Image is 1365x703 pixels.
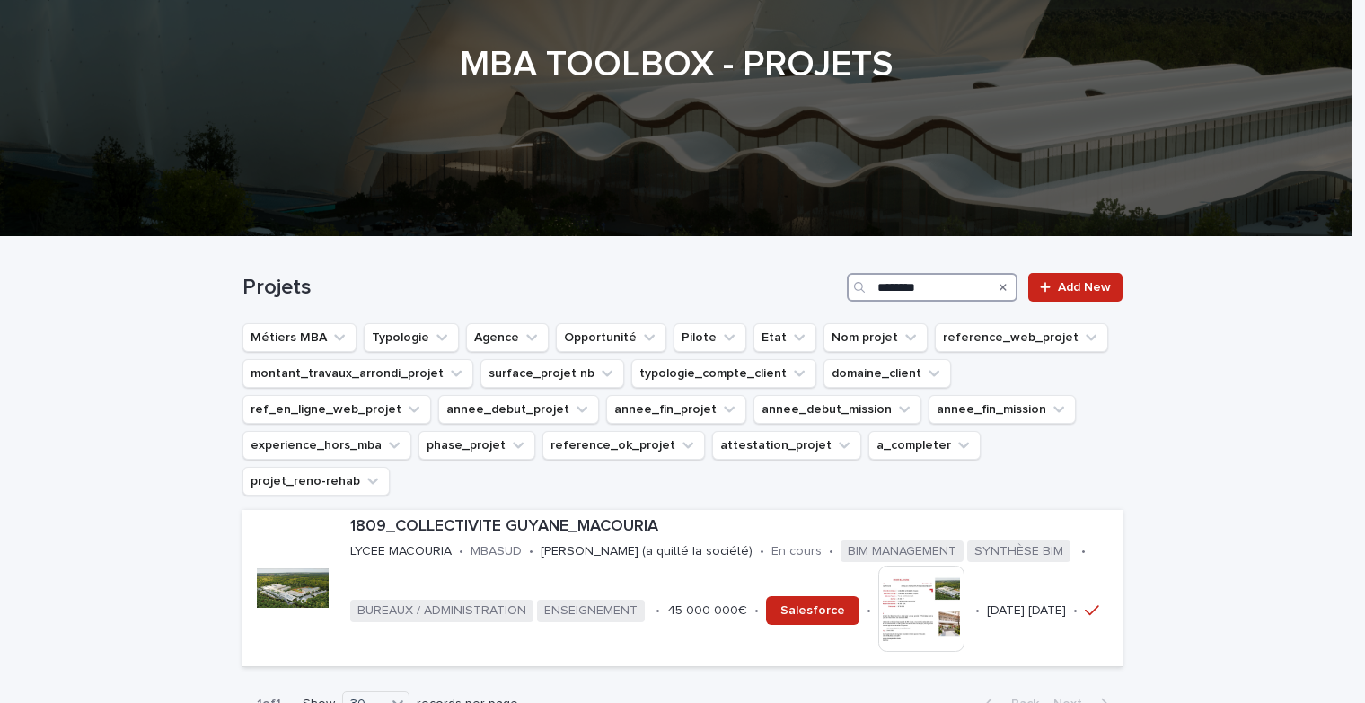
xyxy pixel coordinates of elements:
[466,323,549,352] button: Agence
[1028,273,1123,302] a: Add New
[242,431,411,460] button: experience_hors_mba
[242,323,357,352] button: Métiers MBA
[1081,544,1086,559] p: •
[656,603,660,619] p: •
[753,323,816,352] button: Etat
[631,359,816,388] button: typologie_compte_client
[667,603,747,619] p: 45 000 000€
[350,544,452,559] p: LYCEE MACOURIA
[350,600,533,622] span: BUREAUX / ADMINISTRATION
[1073,603,1078,619] p: •
[1058,281,1111,294] span: Add New
[967,540,1070,563] span: SYNTHÈSE BIM
[471,544,522,559] p: MBASUD
[350,517,1115,537] p: 1809_COLLECTIVITE GUYANE_MACOURIA
[823,323,928,352] button: Nom projet
[242,395,431,424] button: ref_en_ligne_web_projet
[754,603,759,619] p: •
[975,603,980,619] p: •
[766,596,859,625] a: Salesforce
[242,359,473,388] button: montant_travaux_arrondi_projet
[841,540,964,563] span: BIM MANAGEMENT
[868,431,981,460] button: a_completer
[847,273,1017,302] input: Search
[364,323,459,352] button: Typologie
[987,603,1066,619] p: [DATE]-[DATE]
[242,275,840,301] h1: Projets
[780,604,845,617] span: Salesforce
[418,431,535,460] button: phase_projet
[529,544,533,559] p: •
[606,395,746,424] button: annee_fin_projet
[935,323,1108,352] button: reference_web_projet
[867,603,871,619] p: •
[242,510,1123,667] a: 1809_COLLECTIVITE GUYANE_MACOURIALYCEE MACOURIA•MBASUD•[PERSON_NAME] (a quitté la société)•En cou...
[480,359,624,388] button: surface_projet nb
[242,467,390,496] button: projet_reno-rehab
[760,544,764,559] p: •
[712,431,861,460] button: attestation_projet
[674,323,746,352] button: Pilote
[829,544,833,559] p: •
[541,544,753,559] p: [PERSON_NAME] (a quitté la société)
[537,600,645,622] span: ENSEIGNEMENT
[771,544,822,559] p: En cours
[438,395,599,424] button: annee_debut_projet
[236,43,1116,86] h1: MBA TOOLBOX - PROJETS
[542,431,705,460] button: reference_ok_projet
[753,395,921,424] button: annee_debut_mission
[823,359,951,388] button: domaine_client
[929,395,1076,424] button: annee_fin_mission
[556,323,666,352] button: Opportunité
[459,544,463,559] p: •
